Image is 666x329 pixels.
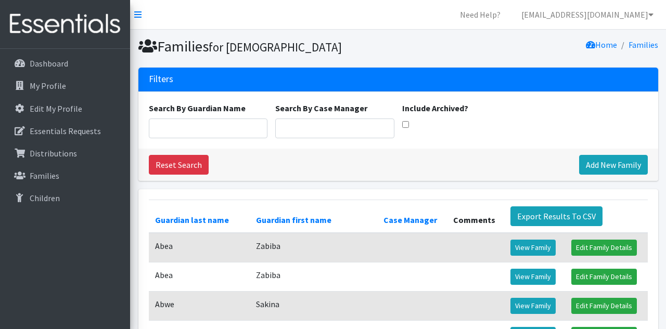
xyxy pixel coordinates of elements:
[149,155,209,175] a: Reset Search
[149,102,246,114] label: Search By Guardian Name
[4,143,126,164] a: Distributions
[4,75,126,96] a: My Profile
[510,206,603,226] a: Export Results To CSV
[30,58,68,69] p: Dashboard
[586,40,617,50] a: Home
[4,121,126,141] a: Essentials Requests
[4,98,126,119] a: Edit My Profile
[402,102,468,114] label: Include Archived?
[30,81,66,91] p: My Profile
[4,7,126,42] img: HumanEssentials
[149,291,250,320] td: Abwe
[4,53,126,74] a: Dashboard
[30,193,60,203] p: Children
[513,4,662,25] a: [EMAIL_ADDRESS][DOMAIN_NAME]
[452,4,509,25] a: Need Help?
[510,298,556,314] a: View Family
[571,298,637,314] a: Edit Family Details
[447,200,505,233] th: Comments
[275,102,367,114] label: Search By Case Manager
[571,269,637,285] a: Edit Family Details
[571,240,637,256] a: Edit Family Details
[30,103,82,114] p: Edit My Profile
[155,215,229,225] a: Guardian last name
[30,170,59,181] p: Families
[256,215,331,225] a: Guardian first name
[30,148,77,159] p: Distributions
[579,155,648,175] a: Add New Family
[510,269,556,285] a: View Family
[383,215,437,225] a: Case Manager
[30,126,101,136] p: Essentials Requests
[149,74,173,85] h3: Filters
[209,40,342,55] small: for [DEMOGRAPHIC_DATA]
[250,291,377,320] td: Sakina
[250,233,377,262] td: Zabiba
[250,262,377,291] td: Zabiba
[629,40,658,50] a: Families
[4,165,126,186] a: Families
[510,240,556,256] a: View Family
[4,188,126,208] a: Children
[149,262,250,291] td: Abea
[138,37,394,56] h1: Families
[149,233,250,262] td: Abea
